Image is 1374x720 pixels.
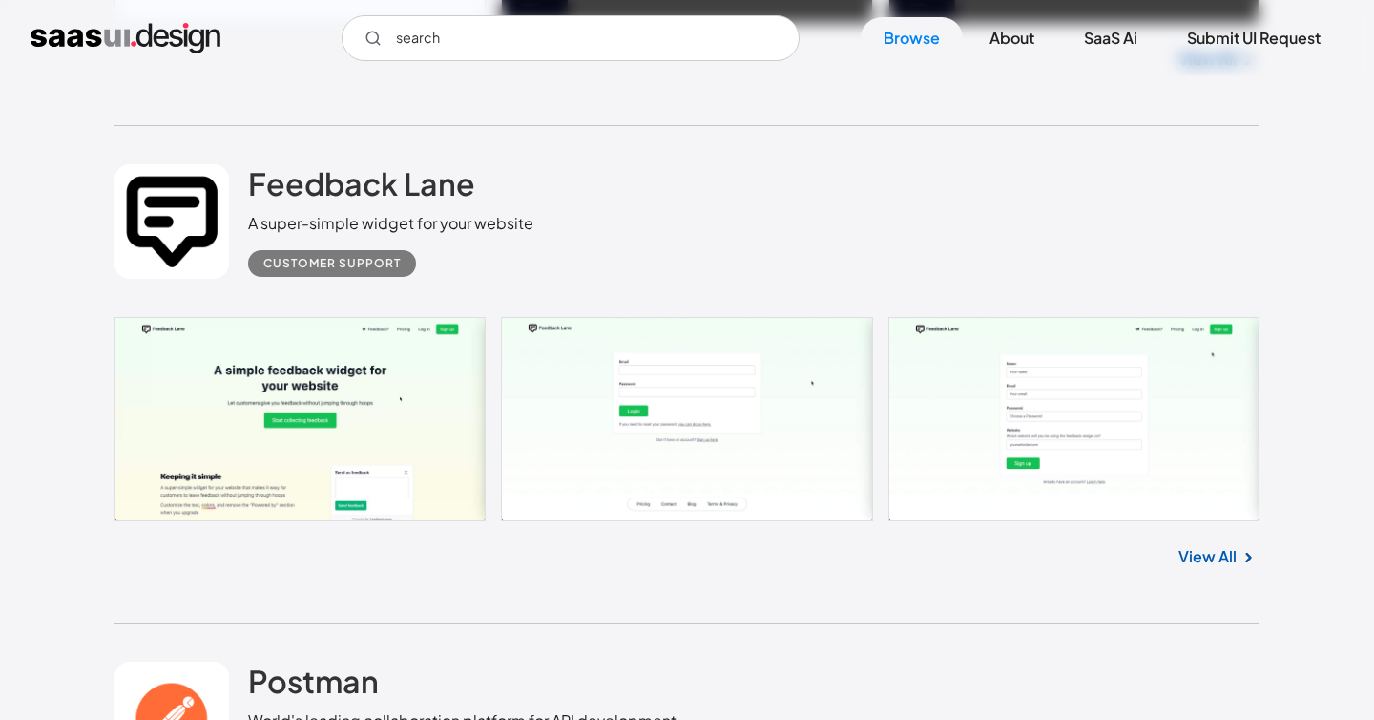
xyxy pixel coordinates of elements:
[248,662,379,700] h2: Postman
[1164,17,1343,59] a: Submit UI Request
[1061,17,1160,59] a: SaaS Ai
[1178,545,1237,568] a: View All
[263,252,401,275] div: Customer Support
[248,164,475,212] a: Feedback Lane
[342,15,800,61] form: Email Form
[248,164,475,202] h2: Feedback Lane
[248,212,533,235] div: A super-simple widget for your website
[342,15,800,61] input: Search UI designs you're looking for...
[31,23,220,53] a: home
[248,662,379,709] a: Postman
[967,17,1057,59] a: About
[861,17,963,59] a: Browse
